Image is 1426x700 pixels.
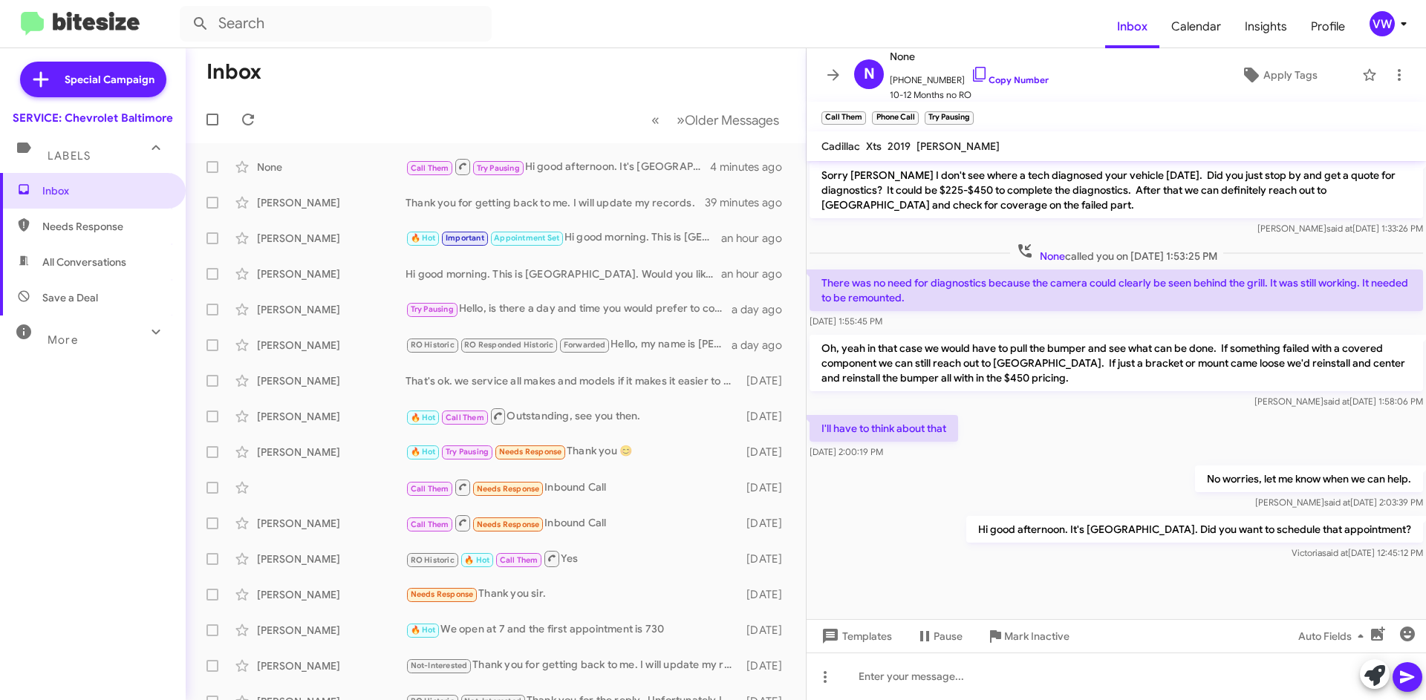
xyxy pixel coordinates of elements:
[406,621,739,638] div: We open at 7 and the first appointment is 730
[1040,249,1065,263] span: None
[406,301,732,318] div: Hello, is there a day and time you would prefer to come in?
[1298,623,1370,650] span: Auto Fields
[677,111,685,129] span: »
[821,140,860,153] span: Cadillac
[257,409,406,424] div: [PERSON_NAME]
[411,340,455,350] span: RO Historic
[477,520,540,529] span: Needs Response
[411,625,436,635] span: 🔥 Hot
[477,484,540,494] span: Needs Response
[739,658,794,673] div: [DATE]
[807,623,904,650] button: Templates
[406,266,721,281] div: Hi good morning. This is [GEOGRAPHIC_DATA]. Would you like me to get you scheduled?
[42,219,169,234] span: Needs Response
[971,74,1049,85] a: Copy Number
[411,555,455,565] span: RO Historic
[974,623,1081,650] button: Mark Inactive
[257,445,406,459] div: [PERSON_NAME]
[642,105,668,135] button: Previous
[42,290,98,305] span: Save a Deal
[257,587,406,602] div: [PERSON_NAME]
[257,658,406,673] div: [PERSON_NAME]
[48,149,91,163] span: Labels
[888,140,911,153] span: 2019
[257,623,406,638] div: [PERSON_NAME]
[1254,396,1423,407] span: [PERSON_NAME] [DATE] 1:58:06 PM
[500,555,538,565] span: Call Them
[821,111,866,125] small: Call Them
[866,140,882,153] span: Xts
[257,338,406,353] div: [PERSON_NAME]
[864,62,875,86] span: N
[13,111,173,125] div: SERVICE: Chevrolet Baltimore
[257,266,406,281] div: [PERSON_NAME]
[732,302,794,317] div: a day ago
[739,480,794,495] div: [DATE]
[643,105,788,135] nav: Page navigation example
[890,48,1049,65] span: None
[810,162,1423,218] p: Sorry [PERSON_NAME] I don't see where a tech diagnosed your vehicle [DATE]. Did you just stop by ...
[48,333,78,347] span: More
[810,335,1423,391] p: Oh, yeah in that case we would have to pull the bumper and see what can be done. If something fai...
[721,231,794,246] div: an hour ago
[810,415,958,442] p: I'll have to think about that
[739,587,794,602] div: [DATE]
[65,72,154,87] span: Special Campaign
[739,623,794,638] div: [DATE]
[411,304,454,314] span: Try Pausing
[1326,223,1352,234] span: said at
[446,413,484,422] span: Call Them
[206,60,261,84] h1: Inbox
[1299,5,1357,48] a: Profile
[406,443,739,460] div: Thank you 😊
[20,62,166,97] a: Special Campaign
[1292,547,1423,558] span: Victoria [DATE] 12:45:12 PM
[180,6,492,42] input: Search
[739,516,794,531] div: [DATE]
[560,338,609,353] span: Forwarded
[411,520,449,529] span: Call Them
[1257,223,1423,234] span: [PERSON_NAME] [DATE] 1:33:26 PM
[890,88,1049,102] span: 10-12 Months no RO
[411,163,449,173] span: Call Them
[1004,623,1069,650] span: Mark Inactive
[1105,5,1159,48] span: Inbox
[406,549,739,568] div: Yes
[257,373,406,388] div: [PERSON_NAME]
[411,233,436,243] span: 🔥 Hot
[257,231,406,246] div: [PERSON_NAME]
[406,407,739,425] div: Outstanding, see you then.
[494,233,559,243] span: Appointment Set
[411,413,436,422] span: 🔥 Hot
[406,229,721,246] div: Hi good morning. This is [GEOGRAPHIC_DATA] . Would you like me to get that scheduled for you?
[721,266,794,281] div: an hour ago
[1324,497,1350,508] span: said at
[1233,5,1299,48] a: Insights
[1202,62,1355,88] button: Apply Tags
[810,446,883,457] span: [DATE] 2:00:19 PM
[890,65,1049,88] span: [PHONE_NUMBER]
[257,195,406,210] div: [PERSON_NAME]
[1010,242,1223,264] span: called you on [DATE] 1:53:25 PM
[446,233,484,243] span: Important
[1370,11,1395,36] div: VW
[810,269,1423,311] p: There was no need for diagnostics because the camera could clearly be seen behind the grill. It w...
[872,111,918,125] small: Phone Call
[464,555,489,565] span: 🔥 Hot
[257,302,406,317] div: [PERSON_NAME]
[406,336,732,353] div: Hello, my name is [PERSON_NAME]. If you are interested in trading your vehicle. I would recommend...
[411,661,468,670] span: Not-Interested
[411,589,474,599] span: Needs Response
[406,657,739,674] div: Thank you for getting back to me. I will update my records.
[710,160,794,174] div: 4 minutes ago
[925,111,974,125] small: Try Pausing
[257,160,406,174] div: None
[1324,396,1350,407] span: said at
[446,447,489,457] span: Try Pausing
[818,623,892,650] span: Templates
[739,552,794,566] div: [DATE]
[739,373,794,388] div: [DATE]
[810,315,882,327] span: [DATE] 1:55:45 PM
[1286,623,1381,650] button: Auto Fields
